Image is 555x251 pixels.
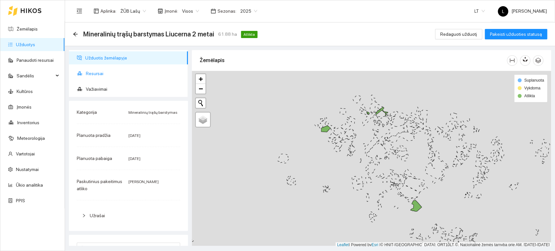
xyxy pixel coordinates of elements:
span: [PERSON_NAME] [128,179,159,184]
button: column-width [507,55,517,66]
span: Paskutinius pakeitimus atliko [77,179,122,191]
a: Redaguoti užduotį [435,32,482,37]
button: menu-fold [73,5,86,18]
span: LT [474,6,485,16]
a: Kultūros [17,89,33,94]
a: Įmonės [17,104,32,110]
span: Planuota pabaiga [77,156,112,161]
span: − [199,85,203,93]
button: Initiate a new search [196,98,205,108]
span: 61.88 ha [218,31,237,38]
a: Ūkio analitika [16,182,43,188]
span: Važiavimai [86,83,183,96]
span: Mineralinių trąšų barstymas [128,110,177,115]
span: arrow-left [73,32,78,37]
span: [DATE] [128,133,140,138]
div: | Powered by © HNIT-[GEOGRAPHIC_DATA]; ORT10LT ©, Nacionalinė žemės tarnyba prie AM, [DATE]-[DATE] [336,242,551,248]
a: Meteorologija [17,136,45,141]
span: L [502,6,504,17]
span: Užrašai [90,213,105,218]
button: Redaguoti užduotį [435,29,482,39]
span: ŽŪB Lašų [120,6,146,16]
a: PPIS [16,198,25,203]
span: Atlikta [524,94,535,98]
span: Sezonas : [218,7,236,15]
span: layout [94,8,99,14]
span: Vykdoma [524,86,540,90]
span: Visos [182,6,199,16]
span: Atlikta [241,31,258,38]
a: Leaflet [337,243,349,247]
a: Layers [196,112,210,127]
span: Aplinka : [100,7,116,15]
span: Įmonė : [165,7,178,15]
span: search [81,245,85,250]
span: column-width [507,58,517,63]
div: Atgal [73,32,78,37]
span: [PERSON_NAME] [498,8,547,14]
span: Užduotis žemėlapyje [85,51,183,64]
button: Pakeisti užduoties statusą [485,29,547,39]
a: Inventorius [17,120,39,125]
a: Zoom out [196,84,205,94]
a: Nustatymai [16,167,39,172]
span: right [82,214,86,218]
span: 2025 [240,6,257,16]
a: Žemėlapis [17,26,38,32]
span: Kategorija [77,110,97,115]
a: Panaudoti resursai [17,58,54,63]
span: menu-fold [76,8,82,14]
div: Užrašai [77,208,180,223]
span: Suplanuota [524,78,544,83]
span: Resursai [86,67,183,80]
span: Pakeisti užduoties statusą [490,31,542,38]
span: calendar [211,8,216,14]
span: Redaguoti užduotį [440,31,477,38]
span: Sandėlis [17,69,54,82]
span: [DATE] [128,156,140,161]
a: Esri [372,243,378,247]
a: Užduotys [16,42,35,47]
span: shop [158,8,163,14]
div: Žemėlapis [200,51,507,70]
span: + [199,75,203,83]
a: Vartotojai [16,151,35,156]
a: Zoom in [196,74,205,84]
span: Mineralinių trąšų barstymas Liucerna 2 metai [83,29,214,39]
span: Planuota pradžia [77,133,111,138]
